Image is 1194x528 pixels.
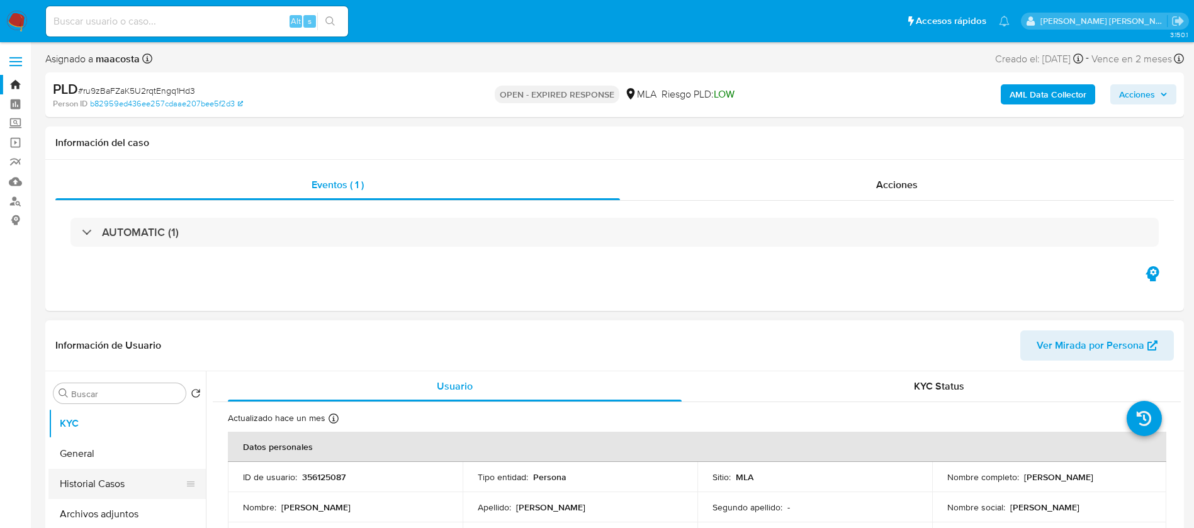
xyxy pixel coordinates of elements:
[71,388,181,400] input: Buscar
[662,87,735,101] span: Riesgo PLD:
[228,432,1166,462] th: Datos personales
[78,84,195,97] span: # ru9zBaFZaK5U2rqtEngq1Hd3
[55,137,1174,149] h1: Información del caso
[478,502,511,513] p: Apellido :
[736,471,753,483] p: MLA
[228,412,325,424] p: Actualizado hace un mes
[90,98,243,110] a: b82959ed436ee257cdaae207bee5f2d3
[1010,502,1079,513] p: [PERSON_NAME]
[53,79,78,99] b: PLD
[281,502,351,513] p: [PERSON_NAME]
[48,469,196,499] button: Historial Casos
[995,50,1083,67] div: Creado el: [DATE]
[1086,50,1089,67] span: -
[1110,84,1176,104] button: Acciones
[947,502,1005,513] p: Nombre social :
[787,502,790,513] p: -
[55,339,161,352] h1: Información de Usuario
[59,388,69,398] button: Buscar
[624,87,656,101] div: MLA
[1020,330,1174,361] button: Ver Mirada por Persona
[1010,84,1086,104] b: AML Data Collector
[714,87,735,101] span: LOW
[70,218,1159,247] div: AUTOMATIC (1)
[478,471,528,483] p: Tipo entidad :
[876,177,918,192] span: Acciones
[947,471,1019,483] p: Nombre completo :
[712,502,782,513] p: Segundo apellido :
[45,52,140,66] span: Asignado a
[302,471,346,483] p: 356125087
[53,98,87,110] b: Person ID
[1119,84,1155,104] span: Acciones
[1091,52,1172,66] span: Vence en 2 meses
[1001,84,1095,104] button: AML Data Collector
[999,16,1010,26] a: Notificaciones
[916,14,986,28] span: Accesos rápidos
[1037,330,1144,361] span: Ver Mirada por Persona
[495,86,619,103] p: OPEN - EXPIRED RESPONSE
[308,15,312,27] span: s
[1024,471,1093,483] p: [PERSON_NAME]
[317,13,343,30] button: search-icon
[437,379,473,393] span: Usuario
[93,52,140,66] b: maacosta
[243,471,297,483] p: ID de usuario :
[243,502,276,513] p: Nombre :
[516,502,585,513] p: [PERSON_NAME]
[191,388,201,402] button: Volver al orden por defecto
[914,379,964,393] span: KYC Status
[1040,15,1168,27] p: maria.acosta@mercadolibre.com
[533,471,566,483] p: Persona
[48,408,206,439] button: KYC
[291,15,301,27] span: Alt
[102,225,179,239] h3: AUTOMATIC (1)
[312,177,364,192] span: Eventos ( 1 )
[48,439,206,469] button: General
[1171,14,1185,28] a: Salir
[712,471,731,483] p: Sitio :
[46,13,348,30] input: Buscar usuario o caso...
